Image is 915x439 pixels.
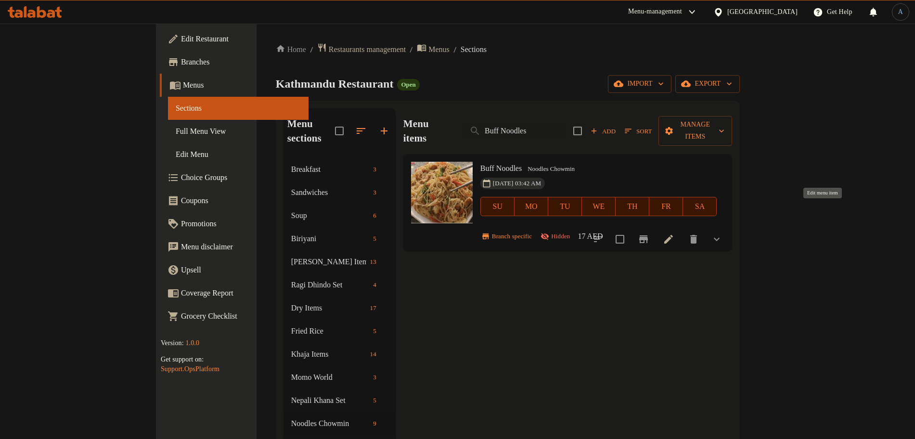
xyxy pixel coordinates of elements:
button: import [608,75,671,93]
span: TH [619,200,645,214]
span: TU [552,200,578,214]
div: Sandwiches3 [284,181,396,204]
a: Sections [168,97,309,120]
svg: Show Choices [711,233,722,245]
span: Sort sections [349,119,373,142]
span: Manage items [666,119,725,143]
div: items [369,395,380,406]
span: Edit Restaurant [181,33,301,45]
div: items [366,256,380,268]
button: delete [682,228,705,251]
a: Promotions [160,212,309,235]
a: Coverage Report [160,282,309,305]
span: Upsell [181,264,301,276]
div: items [369,187,380,198]
img: Buff Noodles [411,162,473,223]
span: Coverage Report [181,287,301,299]
span: 6 [369,211,380,220]
span: SU [485,200,511,214]
button: TH [616,197,649,216]
button: TU [548,197,582,216]
li: / [310,44,313,55]
span: Select all sections [329,121,349,141]
div: Biriyani5 [284,227,396,250]
a: Menus [417,43,450,56]
span: Menu disclaimer [181,241,301,253]
span: Restaurants management [329,44,406,55]
span: Biriyani [291,233,369,245]
input: search [462,123,566,140]
div: Menu-management [628,6,682,18]
span: export [683,78,732,90]
a: Edit Menu [168,143,309,166]
div: items [369,279,380,291]
button: Manage items [658,116,733,146]
div: [PERSON_NAME] Items13 [284,250,396,273]
button: Add [588,124,619,139]
div: Breakfast3 [284,158,396,181]
span: WE [586,200,612,214]
div: Momo World [291,372,369,383]
div: Ragi Dhindo Set4 [284,273,396,297]
div: Curry Items [291,256,366,268]
span: Sort items [619,124,658,139]
span: Kathmandu Restaurant [276,77,394,90]
div: Fried Rice5 [284,320,396,343]
span: Get support on: [161,356,204,363]
span: Sections [176,103,301,114]
span: Hidden [547,232,574,241]
div: items [366,349,380,360]
span: Branch specific [488,232,536,241]
span: 3 [369,373,380,382]
button: SU [480,197,515,216]
span: Branches [181,56,301,68]
div: Noodles Chowmin [524,163,579,175]
span: SA [687,200,713,214]
div: Soup [291,210,369,221]
li: / [453,44,457,55]
span: 9 [369,419,380,428]
span: Coupons [181,195,301,207]
span: 14 [366,350,380,359]
span: Choice Groups [181,172,301,183]
div: items [369,164,380,175]
a: Choice Groups [160,166,309,189]
button: show more [705,228,728,251]
span: Fried Rice [291,325,369,337]
span: Nepali Khana Set [291,395,369,406]
div: Momo World3 [284,366,396,389]
button: Sort [622,124,654,139]
span: Add [590,126,616,137]
button: Branch-specific-item [632,228,655,251]
span: Promotions [181,218,301,230]
span: 5 [369,327,380,336]
div: items [366,302,380,314]
a: Support.OpsPlatform [161,365,219,373]
span: MO [518,200,544,214]
span: Dry Items [291,302,366,314]
span: Open [397,80,419,89]
a: Edit Restaurant [160,27,309,51]
span: Buff Noodles [480,164,522,172]
div: Open [397,79,419,90]
span: Sandwiches [291,187,369,198]
button: SA [683,197,717,216]
li: / [410,44,413,55]
span: Breakfast [291,164,369,175]
h2: Menu sections [287,116,335,145]
h6: 17 AED [578,230,603,243]
div: Khaja Items14 [284,343,396,366]
div: items [369,418,380,429]
a: Full Menu View [168,120,309,143]
span: Ragi Dhindo Set [291,279,369,291]
div: Nepali Khana Set5 [284,389,396,412]
span: import [616,78,664,90]
span: Khaja Items [291,349,366,360]
a: Upsell [160,258,309,282]
button: export [675,75,740,93]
